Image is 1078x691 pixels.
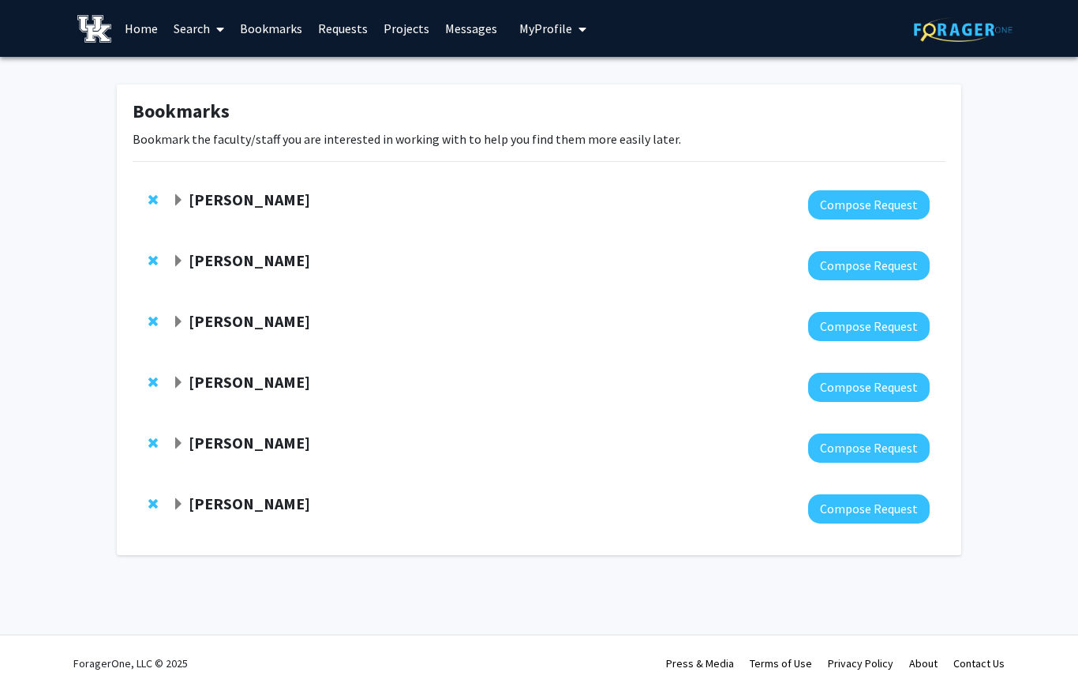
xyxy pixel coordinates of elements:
button: Compose Request to Corey Hawes [808,434,930,463]
button: Compose Request to Jennifer Isaacs [808,312,930,341]
img: ForagerOne Logo [914,17,1012,42]
span: Expand Shyanika Rose Bookmark [172,498,185,511]
span: Expand Paula Monje Bookmark [172,255,185,268]
button: Compose Request to Paula Monje [808,251,930,280]
p: Bookmark the faculty/staff you are interested in working with to help you find them more easily l... [133,130,945,148]
a: Contact Us [953,656,1005,670]
a: Privacy Policy [828,656,893,670]
strong: [PERSON_NAME] [189,190,310,209]
a: Projects [376,1,437,56]
span: Expand Corey Hawes Bookmark [172,438,185,450]
span: Expand Leslie Woltenberg Bookmark [172,377,185,389]
span: Remove Sarah D'Orazio from bookmarks [148,193,158,206]
iframe: Chat [1011,620,1066,679]
span: Remove Shyanika Rose from bookmarks [148,498,158,510]
img: University of Kentucky Logo [77,15,111,43]
a: Terms of Use [750,656,812,670]
a: Bookmarks [232,1,310,56]
span: Remove Leslie Woltenberg from bookmarks [148,376,158,389]
strong: [PERSON_NAME] [189,372,310,392]
a: Press & Media [666,656,734,670]
strong: [PERSON_NAME] [189,250,310,270]
a: Requests [310,1,376,56]
a: Messages [437,1,505,56]
div: ForagerOne, LLC © 2025 [73,636,188,691]
a: Search [166,1,232,56]
button: Compose Request to Sarah D'Orazio [808,190,930,220]
strong: [PERSON_NAME] [189,311,310,331]
span: My Profile [519,21,572,36]
strong: [PERSON_NAME] [189,494,310,513]
span: Remove Jennifer Isaacs from bookmarks [148,315,158,328]
strong: [PERSON_NAME] [189,433,310,453]
a: Home [117,1,166,56]
span: Expand Jennifer Isaacs Bookmark [172,316,185,329]
a: About [909,656,938,670]
h1: Bookmarks [133,100,945,123]
span: Remove Corey Hawes from bookmarks [148,437,158,449]
span: Remove Paula Monje from bookmarks [148,254,158,267]
button: Compose Request to Leslie Woltenberg [808,373,930,402]
span: Expand Sarah D'Orazio Bookmark [172,194,185,207]
button: Compose Request to Shyanika Rose [808,494,930,524]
